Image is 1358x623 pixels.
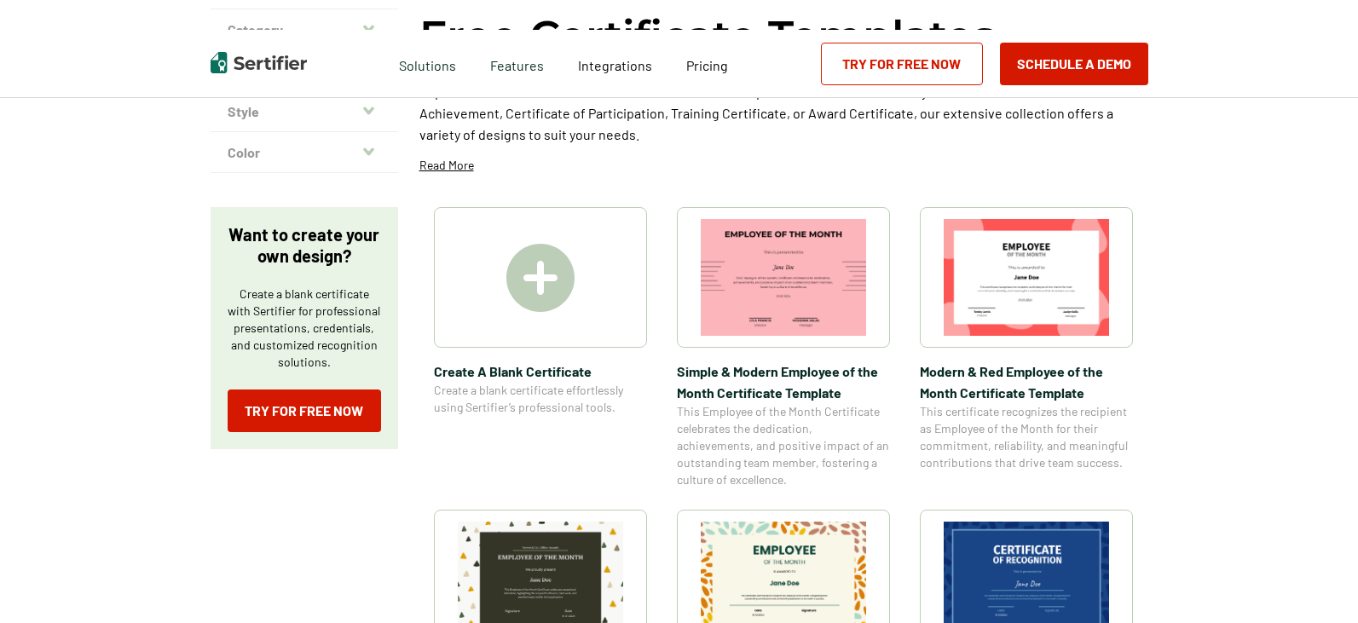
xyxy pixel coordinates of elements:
[677,361,890,403] span: Simple & Modern Employee of the Month Certificate Template
[578,53,652,74] a: Integrations
[211,9,398,50] button: Category
[944,219,1109,336] img: Modern & Red Employee of the Month Certificate Template
[578,57,652,73] span: Integrations
[677,207,890,488] a: Simple & Modern Employee of the Month Certificate TemplateSimple & Modern Employee of the Month C...
[399,53,456,74] span: Solutions
[506,244,575,312] img: Create A Blank Certificate
[211,91,398,132] button: Style
[490,53,544,74] span: Features
[419,81,1148,145] p: Explore a wide selection of customizable certificate templates at Sertifier. Whether you need a C...
[434,382,647,416] span: Create a blank certificate effortlessly using Sertifier’s professional tools.
[686,53,728,74] a: Pricing
[419,9,995,64] h1: Free Certificate Templates
[920,207,1133,488] a: Modern & Red Employee of the Month Certificate TemplateModern & Red Employee of the Month Certifi...
[434,361,647,382] span: Create A Blank Certificate
[419,157,474,174] p: Read More
[686,57,728,73] span: Pricing
[211,52,307,73] img: Sertifier | Digital Credentialing Platform
[920,361,1133,403] span: Modern & Red Employee of the Month Certificate Template
[228,224,381,267] p: Want to create your own design?
[701,219,866,336] img: Simple & Modern Employee of the Month Certificate Template
[677,403,890,488] span: This Employee of the Month Certificate celebrates the dedication, achievements, and positive impa...
[211,132,398,173] button: Color
[228,389,381,432] a: Try for Free Now
[920,403,1133,471] span: This certificate recognizes the recipient as Employee of the Month for their commitment, reliabil...
[1000,43,1148,85] button: Schedule a Demo
[821,43,983,85] a: Try for Free Now
[228,286,381,371] p: Create a blank certificate with Sertifier for professional presentations, credentials, and custom...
